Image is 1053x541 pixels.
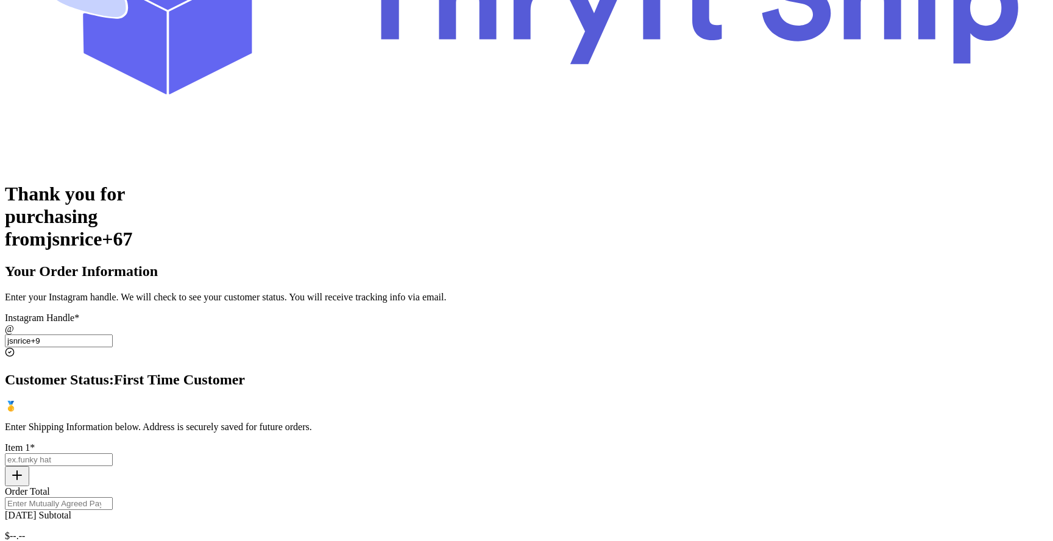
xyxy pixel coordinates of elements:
label: Item 1 [5,442,35,453]
span: 🥇 [5,401,17,411]
label: Instagram Handle [5,313,79,323]
p: Enter Shipping Information below. Address is securely saved for future orders. [5,422,1048,433]
p: Enter your Instagram handle. We will check to see your customer status. You will receive tracking... [5,292,1048,303]
span: Customer Status: [5,372,114,387]
h2: Your Order Information [5,263,1048,280]
label: [DATE] Subtotal [5,510,71,520]
input: Enter Mutually Agreed Payment [5,497,113,510]
h1: Thank you for purchasing from [5,183,1048,250]
div: @ [5,324,1048,334]
input: ex.funky hat [5,453,113,466]
span: First Time Customer [114,372,245,387]
span: jsnrice+67 [46,228,133,250]
label: Order Total [5,486,50,497]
